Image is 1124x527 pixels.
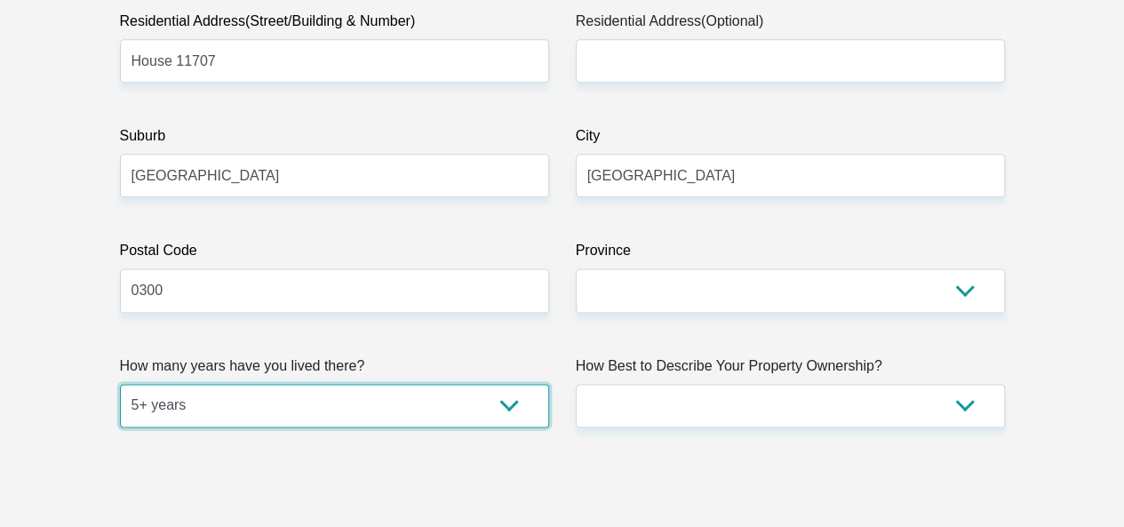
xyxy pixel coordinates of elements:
label: Suburb [120,125,549,154]
select: Please select a value [576,384,1005,427]
label: City [576,125,1005,154]
label: Residential Address(Street/Building & Number) [120,11,549,39]
input: City [576,154,1005,197]
select: Please Select a Province [576,268,1005,312]
select: Please select a value [120,384,549,427]
label: How many years have you lived there? [120,355,549,384]
input: Valid residential address [120,39,549,83]
label: Province [576,240,1005,268]
label: Residential Address(Optional) [576,11,1005,39]
input: Suburb [120,154,549,197]
input: Postal Code [120,268,549,312]
label: How Best to Describe Your Property Ownership? [576,355,1005,384]
input: Address line 2 (Optional) [576,39,1005,83]
label: Postal Code [120,240,549,268]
